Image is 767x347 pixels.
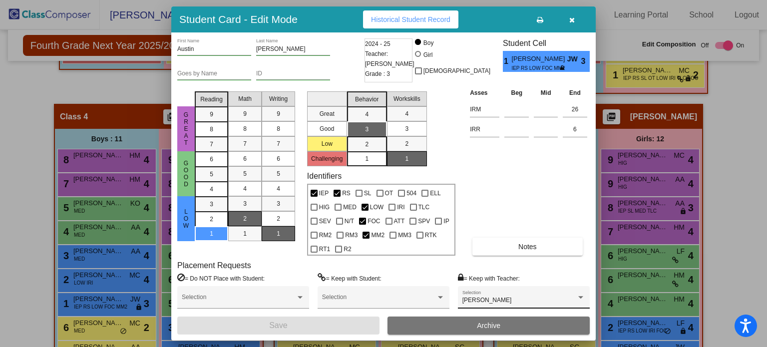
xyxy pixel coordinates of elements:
span: 2 [243,214,247,223]
span: 2 [277,214,280,223]
span: 1 [277,229,280,238]
span: [PERSON_NAME] [511,54,567,64]
button: Archive [387,317,590,335]
span: Math [238,94,252,103]
span: 9 [210,110,213,119]
span: 1 [210,229,213,238]
span: 4 [210,185,213,194]
label: = Keep with Teacher: [458,273,520,283]
th: Mid [531,87,560,98]
span: JW [567,54,581,64]
span: RS [342,187,351,199]
span: 1 [243,229,247,238]
span: 7 [210,140,213,149]
span: 2 [210,215,213,224]
span: 9 [243,109,247,118]
span: 2024 - 25 [365,39,390,49]
span: ATT [394,215,405,227]
span: 7 [243,139,247,148]
span: 9 [277,109,280,118]
span: SL [364,187,372,199]
span: RM2 [319,229,332,241]
th: End [560,87,590,98]
span: 4 [405,109,408,118]
label: Placement Requests [177,261,251,270]
h3: Student Cell [503,38,590,48]
span: Workskills [393,94,420,103]
span: 504 [406,187,416,199]
span: 7 [277,139,280,148]
span: 3 [243,199,247,208]
span: Notes [518,243,537,251]
span: Reading [200,95,223,104]
span: 5 [243,169,247,178]
div: Boy [423,38,434,47]
span: 6 [277,154,280,163]
span: IRI [397,201,404,213]
span: MM3 [398,229,411,241]
button: Notes [472,238,582,256]
span: R2 [344,243,351,255]
span: TLC [418,201,430,213]
span: 2 [405,139,408,148]
span: Writing [269,94,288,103]
span: 4 [277,184,280,193]
span: MED [343,201,357,213]
span: 8 [243,124,247,133]
span: 3 [365,125,369,134]
th: Beg [502,87,531,98]
label: = Keep with Student: [318,273,382,283]
span: 5 [277,169,280,178]
span: 1 [365,154,369,163]
span: 3 [405,124,408,133]
h3: Student Card - Edit Mode [179,13,298,25]
span: Teacher: [PERSON_NAME] [365,49,414,69]
span: Behavior [355,95,379,104]
span: 3 [210,200,213,209]
span: RTK [425,229,437,241]
span: Great [182,111,191,146]
div: Girl [423,50,433,59]
span: Low [182,208,191,229]
span: RT1 [319,243,330,255]
span: 4 [243,184,247,193]
span: OT [385,187,393,199]
span: IP [443,215,449,227]
span: MM2 [371,229,384,241]
span: 2 [365,140,369,149]
span: 6 [210,155,213,164]
span: Good [182,160,191,188]
span: SPV [418,215,430,227]
span: 6 [243,154,247,163]
span: Grade : 3 [365,69,390,79]
span: LOW [370,201,383,213]
span: ELL [430,187,440,199]
span: HIG [319,201,330,213]
label: = Do NOT Place with Student: [177,273,265,283]
button: Save [177,317,380,335]
span: IEP [319,187,329,199]
span: RM3 [345,229,358,241]
span: 1 [405,154,408,163]
span: 1 [503,55,511,67]
button: Historical Student Record [363,10,458,28]
span: [PERSON_NAME] [462,297,512,304]
span: 8 [277,124,280,133]
span: SEV [319,215,331,227]
span: N/T [345,215,354,227]
label: Identifiers [307,171,342,181]
span: 3 [581,55,590,67]
span: IEP RS LOW FOC MM2 [511,64,560,72]
input: assessment [470,102,499,117]
span: 8 [210,125,213,134]
span: 4 [365,110,369,119]
span: Historical Student Record [371,15,450,23]
span: Save [269,321,287,330]
span: 3 [277,199,280,208]
th: Asses [467,87,502,98]
span: Archive [477,322,500,330]
span: [DEMOGRAPHIC_DATA] [423,65,490,77]
input: assessment [470,122,499,137]
span: 5 [210,170,213,179]
input: goes by name [177,70,251,77]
